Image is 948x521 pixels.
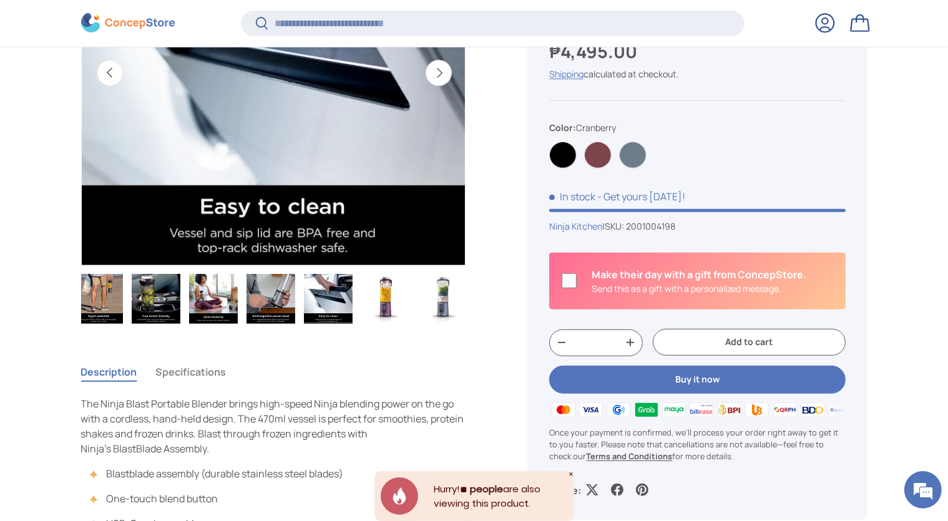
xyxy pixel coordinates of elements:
[81,14,175,33] img: ConcepStore
[605,220,624,232] span: SKU:
[419,274,467,324] img: Ninja Blast Blender (BC151)
[162,442,210,455] span: Assembly.
[549,190,595,203] span: In stock
[688,401,715,419] img: billease
[653,329,845,356] button: Add to cart
[72,157,172,283] span: We're online!
[6,341,238,384] textarea: Type your message and hit 'Enter'
[562,273,577,288] input: Is this a gift?
[189,274,238,324] img: Ninja Blast Blender (BC151)
[549,401,577,419] img: master
[576,122,616,134] span: Cranberry
[94,491,344,506] li: One-touch blend button
[247,274,295,324] img: Ninja Blast Blender (BC151)
[361,274,410,324] img: Ninja Blast Blender (BC151)
[592,267,806,295] div: Is this a gift?
[799,401,826,419] img: bdo
[81,397,464,455] span: The Ninja Blast Portable Blender brings high-speed Ninja blending power on the go with a cordless...
[586,450,672,462] a: Terms and Conditions
[549,39,640,64] strong: ₱4,495.00
[205,6,235,36] div: Minimize live chat window
[743,401,771,419] img: ubp
[605,401,632,419] img: gcash
[549,68,584,80] a: Shipping
[156,358,227,386] button: Specifications
[549,366,845,394] button: Buy it now
[549,220,602,232] a: Ninja Kitchen
[602,220,675,232] span: |
[597,190,685,203] p: - Get yours [DATE]!
[94,466,344,481] li: Blastblade assembly (durable stainless steel blades)
[304,274,353,324] img: Ninja Blast Blender (BC151)
[826,401,854,419] img: metrobank
[132,274,180,324] img: Ninja Blast Blender (BC151)
[549,121,616,134] legend: Color:
[81,358,137,386] button: Description
[660,401,688,419] img: maya
[549,427,845,463] p: Once your payment is confirmed, we'll process your order right away to get it to you faster. Plea...
[716,401,743,419] img: bpi
[771,401,798,419] img: qrph
[114,442,162,455] span: BlastBlade
[65,70,210,86] div: Chat with us now
[568,471,574,477] div: Close
[626,220,675,232] span: 2001004198
[577,401,605,419] img: visa
[74,274,123,324] img: Ninja Blast Blender (BC151)
[632,401,660,419] img: grabpay
[549,67,845,80] div: calculated at checkout.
